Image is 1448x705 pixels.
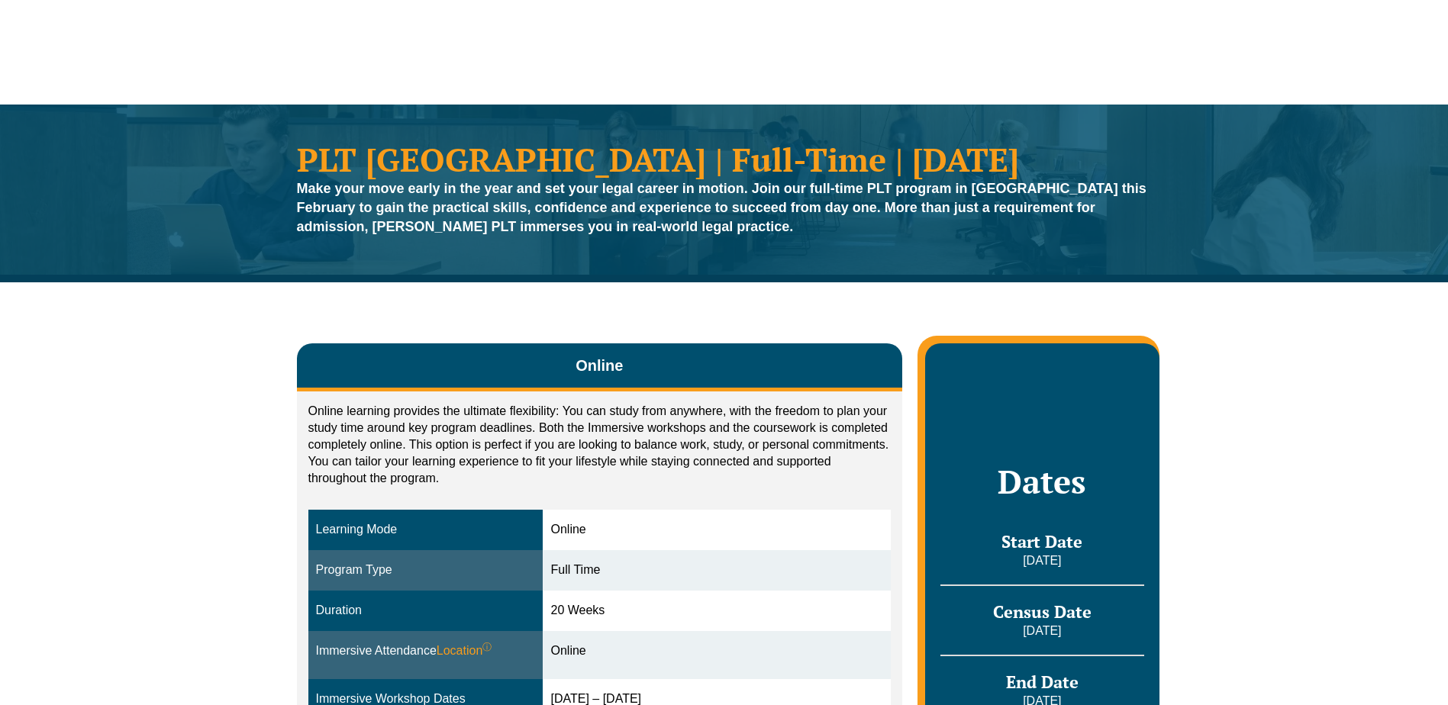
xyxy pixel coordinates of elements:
div: Full Time [550,562,883,579]
div: Online [550,642,883,660]
div: Immersive Attendance [316,642,536,660]
span: End Date [1006,671,1079,693]
strong: Make your move early in the year and set your legal career in motion. Join our full-time PLT prog... [297,181,1146,234]
span: Start Date [1001,530,1082,552]
div: Online [550,521,883,539]
p: [DATE] [940,623,1143,639]
p: [DATE] [940,552,1143,569]
div: Learning Mode [316,521,536,539]
span: Online [576,355,623,376]
div: 20 Weeks [550,602,883,620]
span: Census Date [993,600,1092,623]
h1: PLT [GEOGRAPHIC_DATA] | Full-Time | [DATE] [297,143,1152,175]
sup: ⓘ [482,642,492,652]
h2: Dates [940,462,1143,501]
div: Program Type [316,562,536,579]
div: Duration [316,602,536,620]
p: Online learning provides the ultimate flexibility: You can study from anywhere, with the freedom ... [308,403,892,487]
span: Location [437,642,492,660]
